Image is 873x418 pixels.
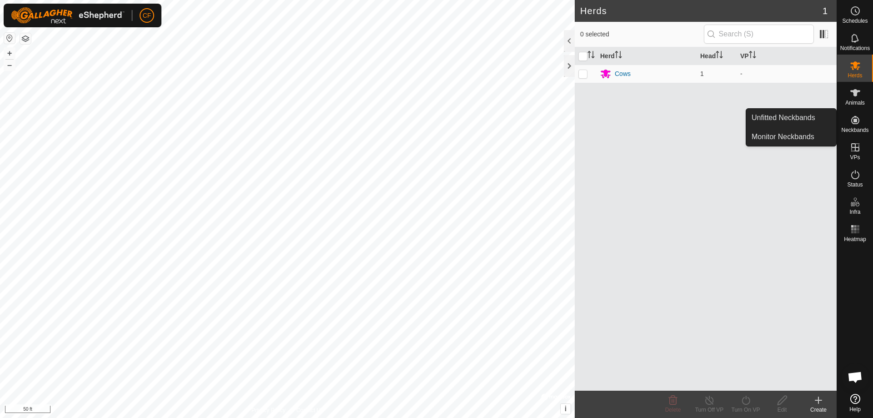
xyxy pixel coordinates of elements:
[296,406,323,414] a: Contact Us
[849,407,861,412] span: Help
[4,48,15,59] button: +
[764,406,800,414] div: Edit
[752,131,814,142] span: Monitor Neckbands
[615,52,622,60] p-sorticon: Activate to sort
[561,404,571,414] button: i
[850,155,860,160] span: VPs
[837,390,873,416] a: Help
[665,407,681,413] span: Delete
[697,47,737,65] th: Head
[844,237,866,242] span: Heatmap
[4,33,15,44] button: Reset Map
[4,60,15,71] button: –
[251,406,286,414] a: Privacy Policy
[849,209,860,215] span: Infra
[716,52,723,60] p-sorticon: Activate to sort
[587,52,595,60] p-sorticon: Activate to sort
[749,52,756,60] p-sorticon: Activate to sort
[597,47,697,65] th: Herd
[841,127,868,133] span: Neckbands
[823,4,828,18] span: 1
[842,18,868,24] span: Schedules
[845,100,865,106] span: Animals
[727,406,764,414] div: Turn On VP
[704,25,814,44] input: Search (S)
[691,406,727,414] div: Turn Off VP
[143,11,151,20] span: CF
[746,109,836,127] a: Unfitted Neckbands
[11,7,125,24] img: Gallagher Logo
[565,405,567,413] span: i
[700,70,704,77] span: 1
[615,69,631,79] div: Cows
[580,30,704,39] span: 0 selected
[746,128,836,146] a: Monitor Neckbands
[737,65,837,83] td: -
[800,406,837,414] div: Create
[580,5,823,16] h2: Herds
[847,182,863,187] span: Status
[842,363,869,391] a: Open chat
[737,47,837,65] th: VP
[20,33,31,44] button: Map Layers
[752,112,815,123] span: Unfitted Neckbands
[840,45,870,51] span: Notifications
[848,73,862,78] span: Herds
